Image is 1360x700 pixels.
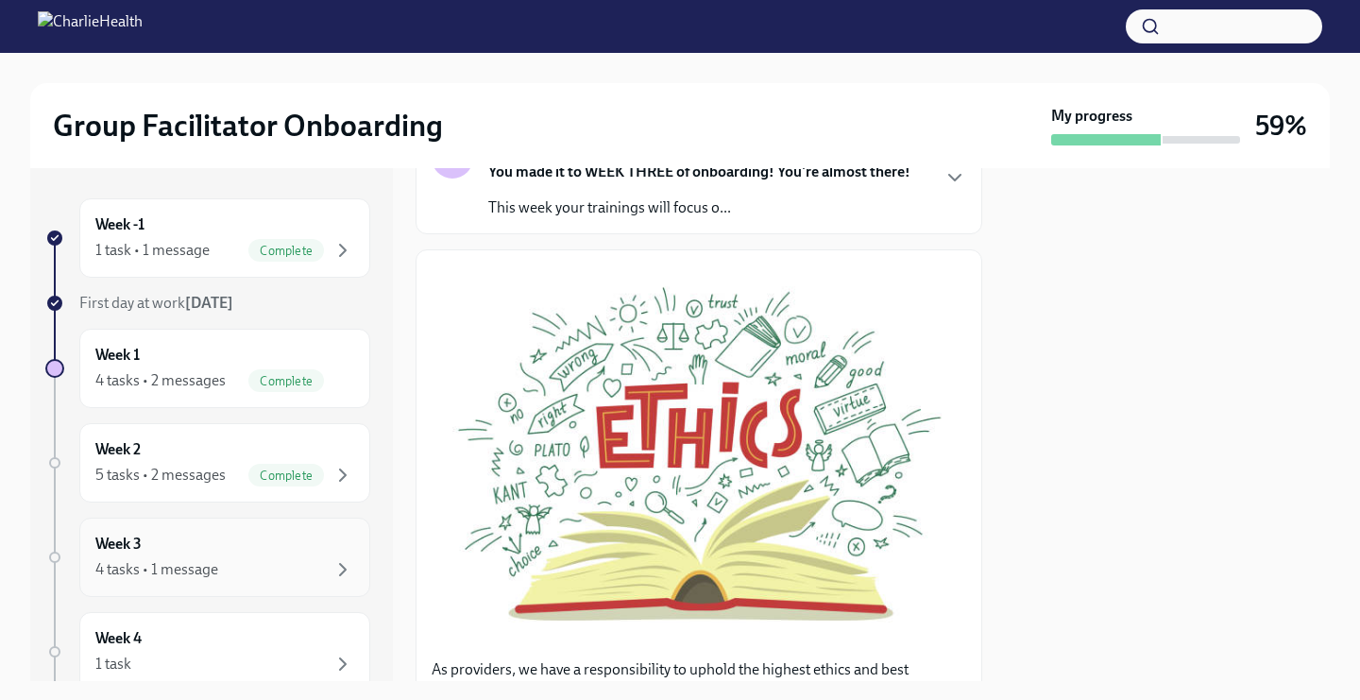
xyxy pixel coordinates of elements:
a: Week 25 tasks • 2 messagesComplete [45,423,370,503]
div: 1 task [95,654,131,674]
strong: You made it to WEEK THREE of onboarding! You're almost there! [488,162,910,180]
span: Complete [248,244,324,258]
button: Zoom image [432,265,966,643]
h3: 59% [1255,109,1307,143]
a: Week 41 task [45,612,370,691]
h6: Week 2 [95,439,141,460]
h6: Week 1 [95,345,140,366]
a: Week -11 task • 1 messageComplete [45,198,370,278]
h6: Week -1 [95,214,144,235]
strong: [DATE] [185,294,233,312]
a: First day at work[DATE] [45,293,370,314]
img: CharlieHealth [38,11,143,42]
h6: Week 3 [95,534,142,555]
a: Week 34 tasks • 1 message [45,518,370,597]
div: 1 task • 1 message [95,240,210,261]
p: This week your trainings will focus o... [488,197,910,218]
a: Week 14 tasks • 2 messagesComplete [45,329,370,408]
span: Complete [248,469,324,483]
h6: Week 4 [95,628,142,649]
strong: My progress [1051,106,1132,127]
div: 4 tasks • 2 messages [95,370,226,391]
span: Complete [248,374,324,388]
div: 4 tasks • 1 message [95,559,218,580]
span: First day at work [79,294,233,312]
div: 5 tasks • 2 messages [95,465,226,486]
h2: Group Facilitator Onboarding [53,107,443,145]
